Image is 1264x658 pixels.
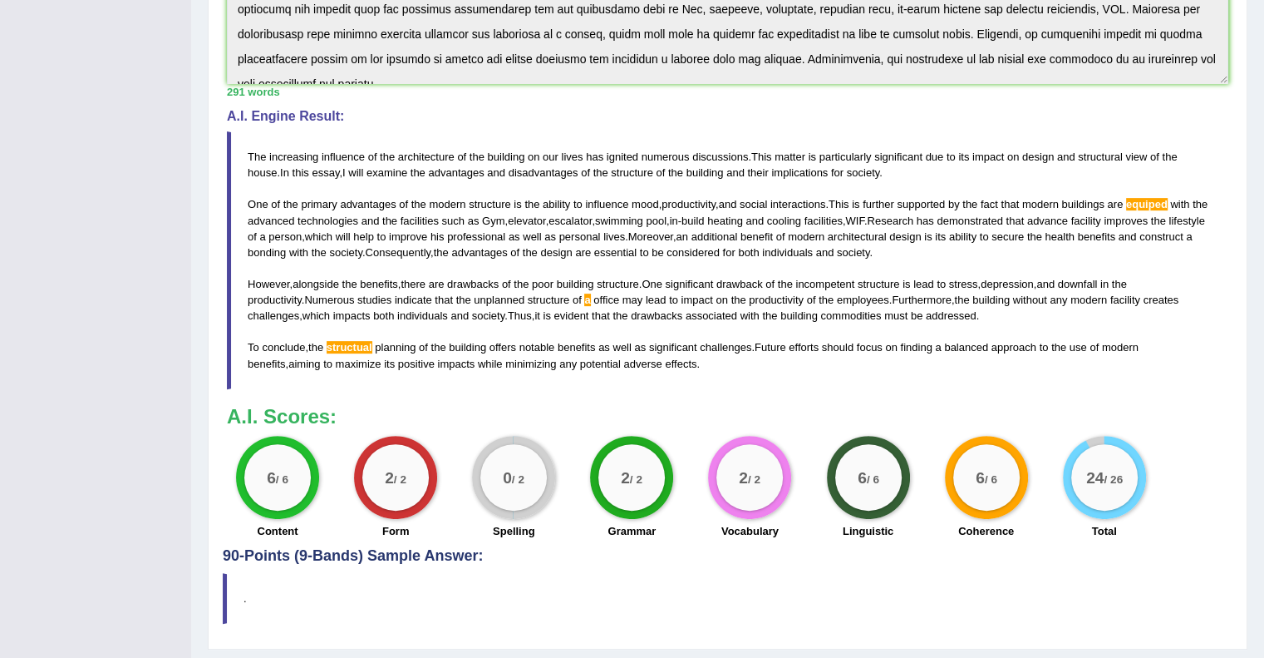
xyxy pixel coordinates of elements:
[807,294,816,306] span: of
[1022,151,1054,163] span: design
[722,246,735,259] span: for
[935,341,941,354] span: a
[603,230,625,243] span: lives
[1193,198,1207,210] span: the
[382,215,397,227] span: the
[981,278,1034,290] span: depression
[304,294,354,306] span: Numerous
[1022,198,1059,210] span: modern
[662,198,716,210] span: productivity
[280,166,289,179] span: In
[795,278,854,290] span: incompetent
[398,151,455,163] span: architecture
[900,341,932,354] span: finding
[553,309,588,322] span: evident
[342,278,357,290] span: the
[1150,151,1159,163] span: of
[419,341,428,354] span: of
[411,198,426,210] span: the
[509,166,578,179] span: disadvantages
[442,215,465,227] span: such
[831,166,843,179] span: for
[227,84,1228,100] div: 291 words
[248,151,266,163] span: The
[874,151,922,163] span: significant
[532,278,553,290] span: poor
[510,246,519,259] span: of
[289,246,308,259] span: with
[1078,151,1122,163] span: structural
[514,198,521,210] span: is
[949,230,976,243] span: ability
[375,341,416,354] span: planning
[478,358,503,370] span: while
[248,341,259,354] span: To
[357,294,391,306] span: studies
[820,309,881,322] span: commodities
[867,215,913,227] span: Research
[227,131,1228,389] blockquote: . . , . , , . , , , , - , . , . , . , . , , . , , . . , , . , . , . , .
[780,309,818,322] span: building
[269,151,318,163] span: increasing
[745,215,764,227] span: and
[336,230,351,243] span: will
[681,294,713,306] span: impact
[293,278,339,290] span: alongside
[469,198,511,210] span: structure
[584,294,590,306] span: Use “an” instead of ‘a’ if the following word starts with a vowel sound, e.g. ‘an article’, ‘an h...
[666,278,714,290] span: significant
[1058,278,1098,290] span: downfall
[248,198,268,210] span: One
[765,278,775,290] span: of
[767,215,801,227] span: cooling
[843,523,893,539] label: Linguistic
[707,215,743,227] span: heating
[892,294,952,306] span: Furthermore
[597,278,639,290] span: structure
[595,215,643,227] span: swimming
[1186,230,1192,243] span: a
[368,151,377,163] span: of
[1013,294,1047,306] span: without
[430,230,445,243] span: his
[489,341,516,354] span: offers
[336,358,381,370] span: maximize
[373,309,394,322] span: both
[1125,151,1147,163] span: view
[634,341,646,354] span: as
[1070,341,1087,354] span: use
[628,230,673,243] span: Moreover
[632,198,659,210] span: mood
[559,358,577,370] span: any
[789,341,819,354] span: efforts
[837,294,889,306] span: employees
[227,109,1228,124] h4: A.I. Engine Result:
[991,341,1036,354] span: approach
[809,151,816,163] span: is
[640,246,649,259] span: to
[981,198,998,210] span: fact
[397,309,448,322] span: individuals
[399,198,408,210] span: of
[1061,198,1104,210] span: buildings
[534,309,540,322] span: it
[398,358,435,370] span: positive
[1007,151,1019,163] span: on
[1143,294,1178,306] span: creates
[447,230,505,243] span: professional
[327,341,372,354] span: Possible spelling mistake found. (did you mean: structural)
[788,230,824,243] span: modern
[889,230,921,243] span: design
[819,151,872,163] span: particularly
[451,246,507,259] span: advantages
[944,341,988,354] span: balanced
[305,230,332,243] span: which
[271,198,280,210] span: of
[268,230,302,243] span: person
[593,294,619,306] span: office
[771,166,828,179] span: implications
[863,198,894,210] span: further
[622,294,643,306] span: may
[649,341,697,354] span: significant
[248,230,257,243] span: of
